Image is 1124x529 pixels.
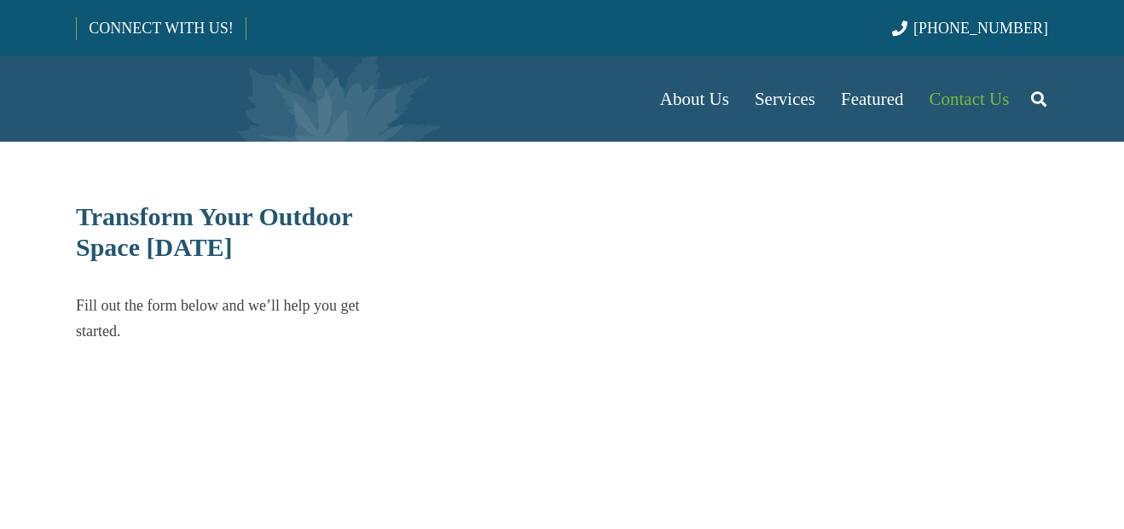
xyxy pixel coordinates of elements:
a: Contact Us [917,56,1023,142]
span: Services [755,89,815,109]
a: Search [1022,78,1056,120]
a: Borst-Logo [76,65,359,133]
span: Featured [841,89,903,109]
a: [PHONE_NUMBER] [892,20,1048,37]
a: About Us [647,56,742,142]
span: Transform Your Outdoor Space [DATE] [76,202,352,261]
p: Fill out the form below and we’ll help you get started. [76,293,394,344]
a: CONNECT WITH US! [77,8,245,49]
span: [PHONE_NUMBER] [913,20,1048,37]
a: Services [742,56,828,142]
span: About Us [660,89,729,109]
a: Featured [828,56,916,142]
span: Contact Us [930,89,1010,109]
